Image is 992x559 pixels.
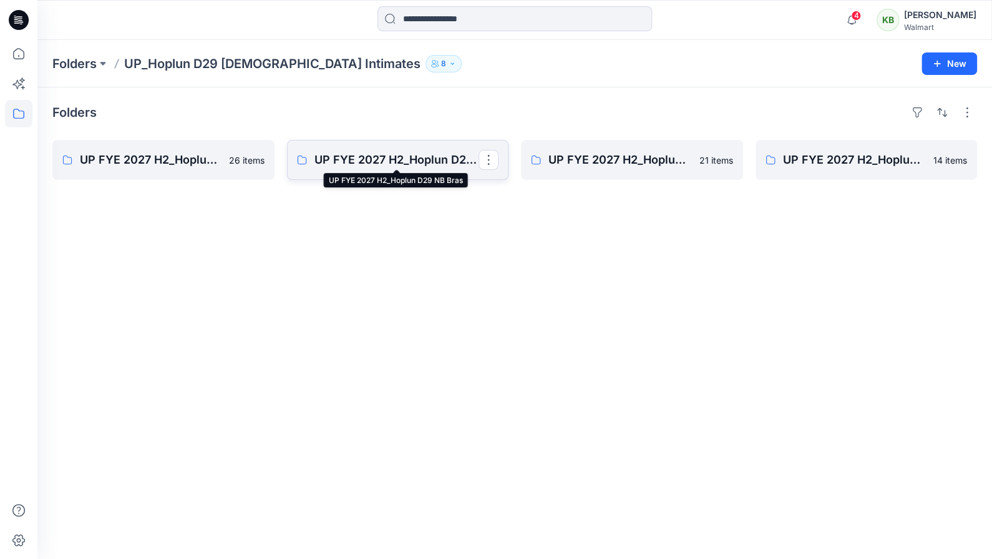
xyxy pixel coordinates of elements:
p: 8 [441,57,446,71]
a: UP FYE 2027 H2_Hoplun D29 JS Bras21 items [521,140,743,180]
p: UP FYE 2027 H2_Hoplun D29 NB Bras [314,151,479,169]
div: KB [877,9,899,31]
span: 4 [851,11,861,21]
p: 21 items [699,154,733,167]
p: 14 items [933,154,967,167]
p: UP FYE 2027 H2_Hoplun D29 JS Panties [783,151,926,169]
p: 26 items [229,154,265,167]
button: 8 [425,55,462,72]
p: UP_Hoplun D29 [DEMOGRAPHIC_DATA] Intimates [124,55,421,72]
a: UP FYE 2027 H2_Hoplun D29 JS Panties14 items [756,140,978,180]
button: New [921,52,977,75]
div: [PERSON_NAME] [904,7,976,22]
a: Folders [52,55,97,72]
p: UP FYE 2027 H2_Hoplun D29 NB Panties [80,151,221,169]
div: Walmart [904,22,976,32]
p: UP FYE 2027 H2_Hoplun D29 JS Bras [548,151,692,169]
a: UP FYE 2027 H2_Hoplun D29 NB Panties26 items [52,140,275,180]
a: UP FYE 2027 H2_Hoplun D29 NB Bras [287,140,509,180]
h4: Folders [52,105,97,120]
